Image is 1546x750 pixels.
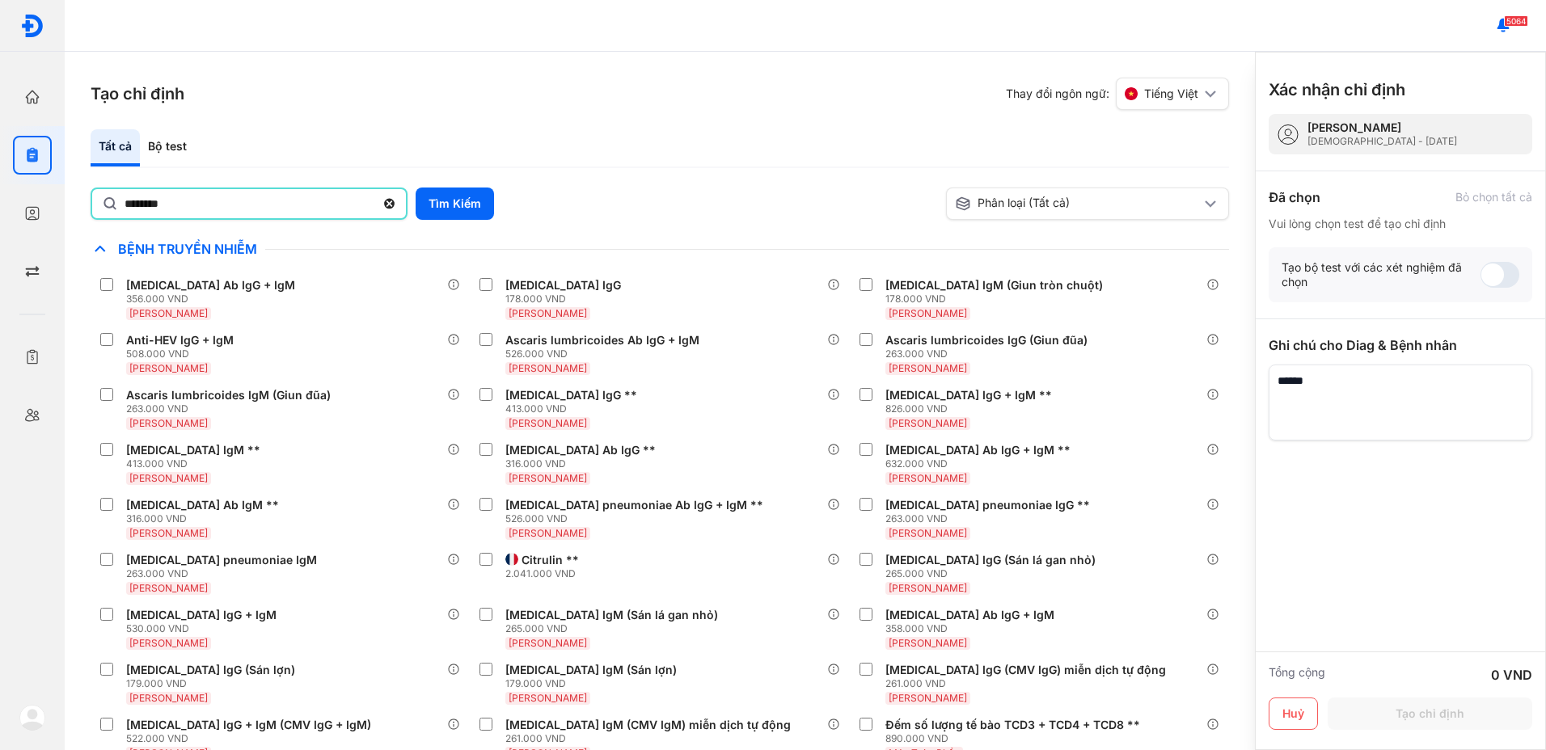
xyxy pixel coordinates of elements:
div: Ascaris lumbricoides IgM (Giun đũa) [126,388,331,402]
div: [DEMOGRAPHIC_DATA] - [DATE] [1307,135,1457,148]
div: [MEDICAL_DATA] pneumoniae IgG ** [885,498,1090,512]
div: Ascaris lumbricoides Ab IgG + IgM [505,333,699,348]
div: 265.000 VND [885,567,1102,580]
div: 263.000 VND [885,512,1096,525]
div: 263.000 VND [126,567,323,580]
span: [PERSON_NAME] [509,637,587,649]
div: 356.000 VND [126,293,302,305]
span: [PERSON_NAME] [509,472,587,484]
span: [PERSON_NAME] [509,362,587,374]
div: 890.000 VND [885,732,1147,745]
span: Bệnh Truyền Nhiễm [110,241,265,257]
div: Bộ test [140,129,195,166]
div: [MEDICAL_DATA] IgG (CMV IgG) miễn dịch tự động [885,663,1166,677]
span: [PERSON_NAME] [129,527,208,539]
div: [MEDICAL_DATA] pneumoniae Ab IgG + IgM ** [505,498,763,512]
span: Tiếng Việt [1144,86,1198,101]
h3: Xác nhận chỉ định [1269,78,1405,101]
div: 526.000 VND [505,512,770,525]
div: 2.041.000 VND [505,567,585,580]
span: [PERSON_NAME] [509,307,587,319]
div: Đã chọn [1269,187,1320,207]
img: logo [20,14,44,38]
span: [PERSON_NAME] [129,582,208,594]
div: 413.000 VND [126,457,267,470]
img: logo [19,705,45,731]
div: Ghi chú cho Diag & Bệnh nhân [1269,335,1532,355]
span: [PERSON_NAME] [889,307,967,319]
div: Thay đổi ngôn ngữ: [1006,78,1229,110]
span: [PERSON_NAME] [509,527,587,539]
span: [PERSON_NAME] [889,417,967,429]
span: [PERSON_NAME] [889,692,967,704]
div: Citrulin ** [522,553,579,567]
div: 265.000 VND [505,622,724,635]
div: 526.000 VND [505,348,706,360]
div: 522.000 VND [126,732,378,745]
div: 0 VND [1491,665,1532,685]
div: [MEDICAL_DATA] IgG ** [505,388,637,402]
span: [PERSON_NAME] [129,692,208,704]
div: 632.000 VND [885,457,1077,470]
span: [PERSON_NAME] [129,417,208,429]
div: [MEDICAL_DATA] IgM (Sán lá gan nhỏ) [505,608,718,622]
span: [PERSON_NAME] [509,692,587,704]
div: Đếm số lượng tế bào TCD3 + TCD4 + TCD8 ** [885,718,1140,732]
div: 530.000 VND [126,622,283,635]
div: [MEDICAL_DATA] Ab IgM ** [126,498,279,512]
div: [MEDICAL_DATA] IgM (Giun tròn chuột) [885,278,1103,293]
div: Ascaris lumbricoides IgG (Giun đũa) [885,333,1088,348]
div: 316.000 VND [505,457,662,470]
div: [MEDICAL_DATA] IgM (Sán lợn) [505,663,677,677]
span: [PERSON_NAME] [889,472,967,484]
div: [MEDICAL_DATA] IgG [505,278,621,293]
div: 261.000 VND [505,732,797,745]
div: [MEDICAL_DATA] Ab IgG ** [505,443,656,457]
div: [PERSON_NAME] [1307,120,1457,135]
div: 508.000 VND [126,348,240,360]
div: 826.000 VND [885,402,1058,415]
span: [PERSON_NAME] [889,637,967,649]
div: 179.000 VND [505,677,683,690]
div: 178.000 VND [885,293,1109,305]
div: [MEDICAL_DATA] IgM ** [126,443,260,457]
div: [MEDICAL_DATA] IgG + IgM ** [885,388,1052,402]
div: 263.000 VND [126,402,337,415]
div: Tất cả [91,129,140,166]
button: Tìm Kiếm [416,187,494,220]
div: [MEDICAL_DATA] IgG (Sán lá gan nhỏ) [885,553,1096,567]
span: [PERSON_NAME] [889,362,967,374]
div: Phân loại (Tất cả) [955,196,1201,212]
div: Tổng cộng [1269,665,1325,685]
span: [PERSON_NAME] [129,637,208,649]
div: [MEDICAL_DATA] Ab IgG + IgM [126,278,295,293]
div: [MEDICAL_DATA] IgG + IgM (CMV IgG + IgM) [126,718,371,732]
div: [MEDICAL_DATA] IgG (Sán lợn) [126,663,295,677]
div: [MEDICAL_DATA] IgM (CMV IgM) miễn dịch tự động [505,718,791,732]
button: Tạo chỉ định [1328,697,1532,730]
span: [PERSON_NAME] [889,527,967,539]
span: [PERSON_NAME] [129,362,208,374]
div: 261.000 VND [885,677,1172,690]
span: [PERSON_NAME] [129,472,208,484]
span: 5064 [1504,15,1528,27]
div: 358.000 VND [885,622,1061,635]
span: [PERSON_NAME] [509,417,587,429]
div: Tạo bộ test với các xét nghiệm đã chọn [1282,260,1481,289]
div: Bỏ chọn tất cả [1455,190,1532,204]
div: [MEDICAL_DATA] Ab IgG + IgM ** [885,443,1071,457]
div: 263.000 VND [885,348,1094,360]
div: [MEDICAL_DATA] IgG + IgM [126,608,277,622]
div: [MEDICAL_DATA] pneumoniae IgM [126,553,317,567]
button: Huỷ [1269,697,1318,730]
div: 413.000 VND [505,402,644,415]
h3: Tạo chỉ định [91,82,184,105]
div: 178.000 VND [505,293,627,305]
span: [PERSON_NAME] [129,307,208,319]
div: Vui lòng chọn test để tạo chỉ định [1269,217,1532,231]
span: [PERSON_NAME] [889,582,967,594]
div: 179.000 VND [126,677,302,690]
div: 316.000 VND [126,512,285,525]
div: [MEDICAL_DATA] Ab IgG + IgM [885,608,1054,622]
div: Anti-HEV IgG + IgM [126,333,234,348]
